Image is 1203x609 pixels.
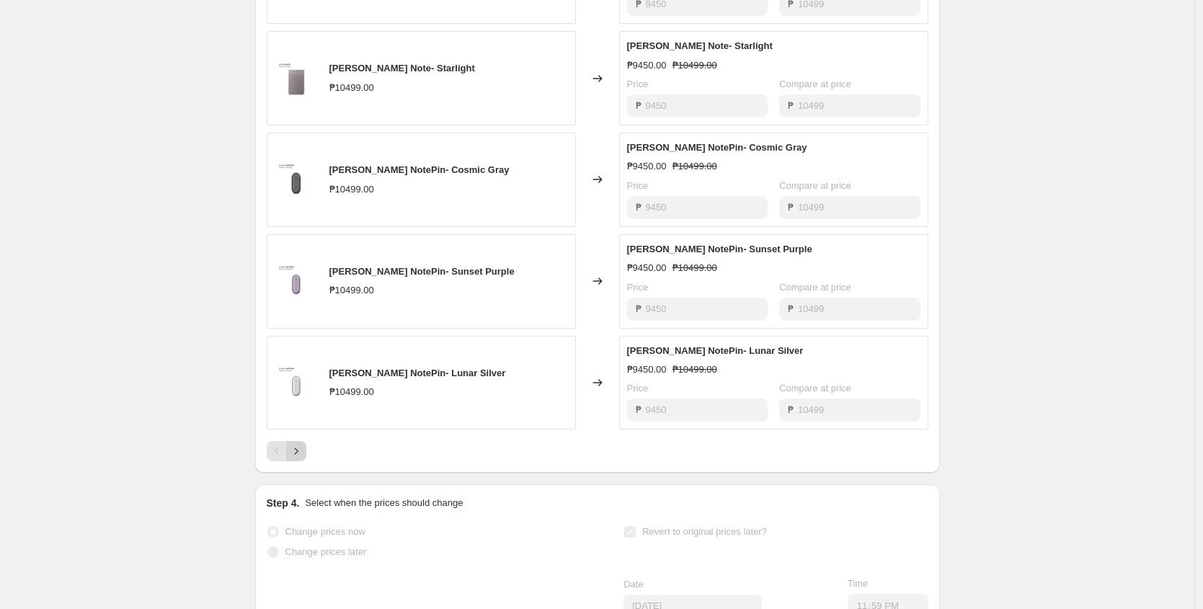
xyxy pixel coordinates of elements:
[627,244,812,254] span: [PERSON_NAME] NotePin- Sunset Purple
[627,282,649,293] span: Price
[848,578,868,589] span: Time
[275,57,318,100] img: ginee_20250627144934730_9245127788_80x.jpg
[636,404,642,415] span: ₱
[329,385,374,399] div: ₱10499.00
[285,546,367,557] span: Change prices later
[779,282,851,293] span: Compare at price
[267,496,300,510] h2: Step 4.
[329,182,374,197] div: ₱10499.00
[788,202,794,213] span: ₱
[636,100,642,111] span: ₱
[329,266,515,277] span: [PERSON_NAME] NotePin- Sunset Purple
[627,58,667,73] div: ₱9450.00
[642,526,767,537] span: Revert to original prices later?
[627,180,649,191] span: Price
[672,363,717,377] strike: ₱10499.00
[672,159,717,174] strike: ₱10499.00
[329,368,506,378] span: [PERSON_NAME] NotePin- Lunar Silver
[636,202,642,213] span: ₱
[788,404,794,415] span: ₱
[267,441,306,461] nav: Pagination
[636,303,642,314] span: ₱
[623,579,643,590] span: Date
[329,81,374,95] div: ₱10499.00
[627,79,649,89] span: Price
[627,40,773,51] span: [PERSON_NAME] Note- Starlight
[672,261,717,275] strike: ₱10499.00
[779,383,851,394] span: Compare at price
[285,526,365,537] span: Change prices now
[329,283,374,298] div: ₱10499.00
[627,142,807,153] span: [PERSON_NAME] NotePin- Cosmic Gray
[788,100,794,111] span: ₱
[627,383,649,394] span: Price
[275,158,318,201] img: ginee_20250627145005927_9451647552_80x.jpg
[329,164,510,175] span: [PERSON_NAME] NotePin- Cosmic Gray
[627,345,804,356] span: [PERSON_NAME] NotePin- Lunar Silver
[329,63,475,74] span: [PERSON_NAME] Note- Starlight
[672,58,717,73] strike: ₱10499.00
[788,303,794,314] span: ₱
[275,361,318,404] img: ginee_20250627145057305_9843247713_80x.jpg
[779,180,851,191] span: Compare at price
[627,363,667,377] div: ₱9450.00
[779,79,851,89] span: Compare at price
[286,441,306,461] button: Next
[275,259,318,303] img: ginee_20250627145032781_6774843160_80x.jpg
[305,496,463,510] p: Select when the prices should change
[627,261,667,275] div: ₱9450.00
[627,159,667,174] div: ₱9450.00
